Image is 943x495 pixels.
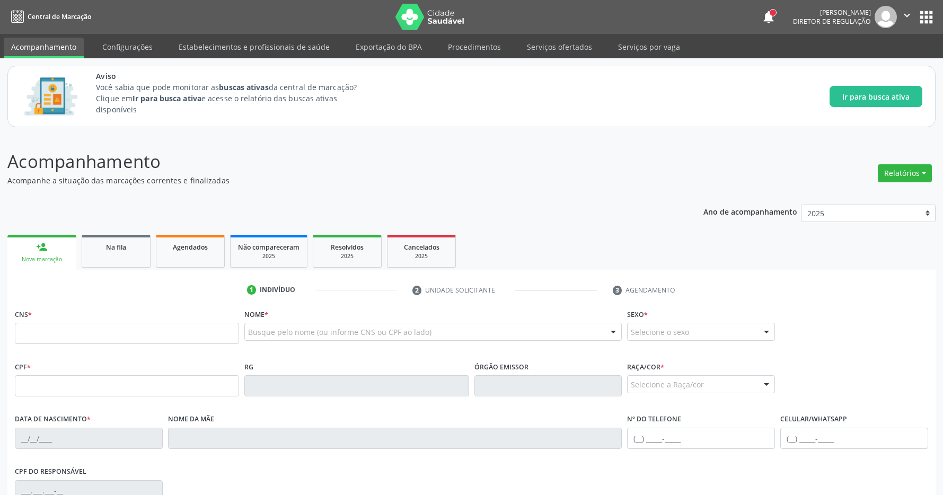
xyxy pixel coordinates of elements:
a: Configurações [95,38,160,56]
p: Acompanhe a situação das marcações correntes e finalizadas [7,175,657,186]
label: Celular/WhatsApp [780,411,847,428]
strong: Ir para busca ativa [133,93,201,103]
span: Diretor de regulação [793,17,871,26]
input: (__) _____-_____ [627,428,775,449]
span: Central de Marcação [28,12,91,21]
span: Na fila [106,243,126,252]
label: Órgão emissor [474,359,528,375]
label: Sexo [627,306,648,323]
label: Nome da mãe [168,411,214,428]
a: Procedimentos [440,38,508,56]
span: Agendados [173,243,208,252]
a: Exportação do BPA [348,38,429,56]
div: Nova marcação [15,255,69,263]
button: Relatórios [878,164,932,182]
a: Serviços por vaga [611,38,688,56]
p: Você sabia que pode monitorar as da central de marcação? Clique em e acesse o relatório das busca... [96,82,376,115]
p: Acompanhamento [7,148,657,175]
div: 1 [247,285,257,295]
p: Ano de acompanhamento [703,205,797,218]
label: Nome [244,306,268,323]
span: Ir para busca ativa [842,91,910,102]
div: Indivíduo [260,285,295,295]
a: Acompanhamento [4,38,84,58]
label: CPF [15,359,31,375]
label: Nº do Telefone [627,411,681,428]
span: Aviso [96,70,376,82]
a: Central de Marcação [7,8,91,25]
div: 2025 [238,252,299,260]
input: (__) _____-_____ [780,428,928,449]
button: Ir para busca ativa [830,86,922,107]
span: Selecione o sexo [631,326,689,338]
button: notifications [761,10,776,24]
img: Imagem de CalloutCard [21,73,81,120]
span: Resolvidos [331,243,364,252]
a: Serviços ofertados [519,38,600,56]
label: RG [244,359,253,375]
button: apps [917,8,936,26]
label: Raça/cor [627,359,664,375]
span: Cancelados [404,243,439,252]
label: Data de nascimento [15,411,91,428]
div: 2025 [395,252,448,260]
input: __/__/____ [15,428,163,449]
span: Busque pelo nome (ou informe CNS ou CPF ao lado) [248,326,431,338]
label: CPF do responsável [15,464,86,480]
label: CNS [15,306,32,323]
span: Não compareceram [238,243,299,252]
strong: buscas ativas [219,82,268,92]
i:  [901,10,913,21]
div: 2025 [321,252,374,260]
div: [PERSON_NAME] [793,8,871,17]
img: img [875,6,897,28]
div: person_add [36,241,48,253]
span: Selecione a Raça/cor [631,379,704,390]
a: Estabelecimentos e profissionais de saúde [171,38,337,56]
button:  [897,6,917,28]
